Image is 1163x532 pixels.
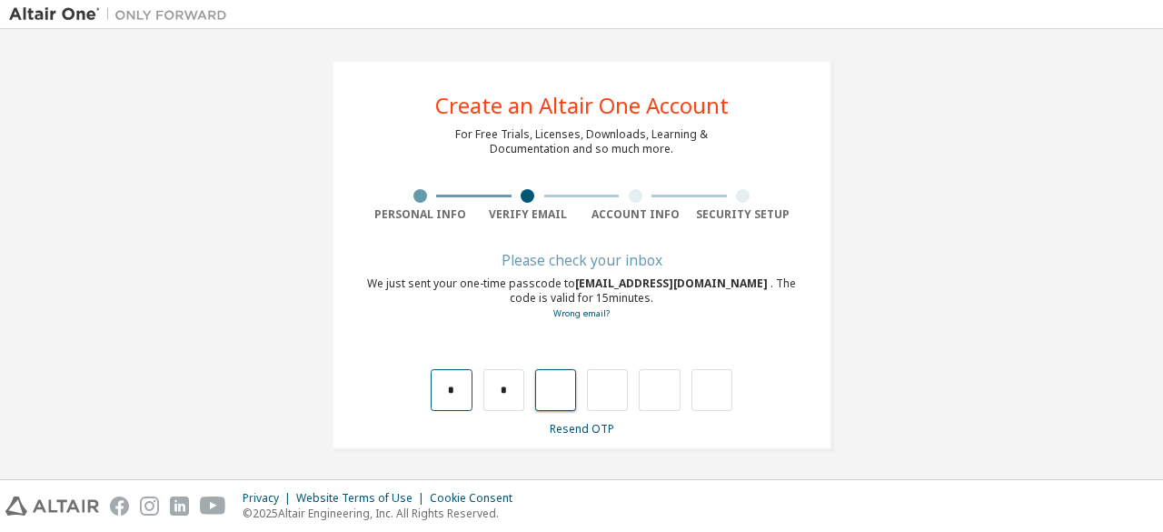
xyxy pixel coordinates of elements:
div: We just sent your one-time passcode to . The code is valid for 15 minutes. [366,276,797,321]
div: Security Setup [690,207,798,222]
img: instagram.svg [140,497,159,516]
div: Please check your inbox [366,255,797,266]
div: Account Info [581,207,690,222]
div: Website Terms of Use [296,491,430,506]
a: Resend OTP [550,421,614,437]
img: altair_logo.svg [5,497,99,516]
div: Privacy [243,491,296,506]
span: [EMAIL_ADDRESS][DOMAIN_NAME] [575,276,770,291]
div: Personal Info [366,207,474,222]
div: For Free Trials, Licenses, Downloads, Learning & Documentation and so much more. [455,127,708,156]
img: Altair One [9,5,236,24]
a: Go back to the registration form [553,307,610,319]
p: © 2025 Altair Engineering, Inc. All Rights Reserved. [243,506,523,521]
div: Cookie Consent [430,491,523,506]
img: facebook.svg [110,497,129,516]
img: youtube.svg [200,497,226,516]
div: Verify Email [474,207,582,222]
img: linkedin.svg [170,497,189,516]
div: Create an Altair One Account [435,95,729,116]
